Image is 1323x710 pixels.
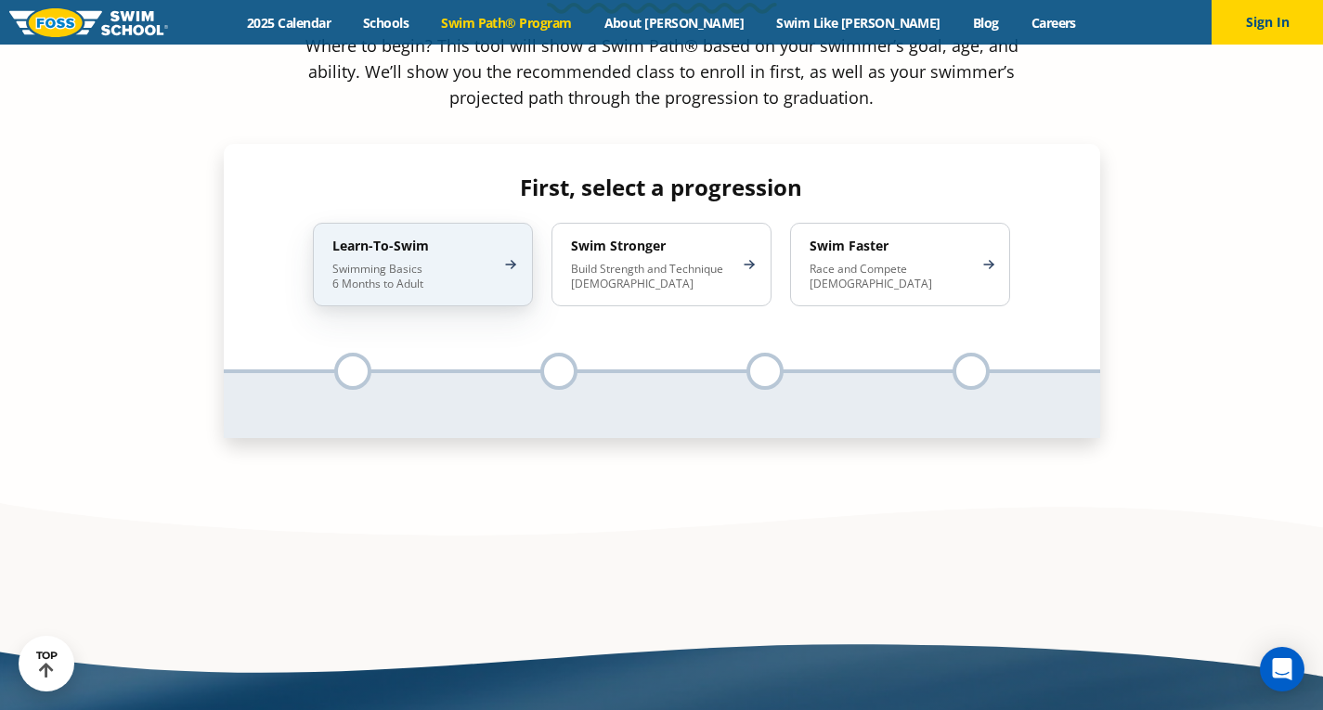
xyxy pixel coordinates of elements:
[571,238,733,254] h4: Swim Stronger
[332,238,495,254] h4: Learn-To-Swim
[956,14,1015,32] a: Blog
[1260,647,1304,691] div: Open Intercom Messenger
[332,262,495,291] p: Swimming Basics 6 Months to Adult
[298,174,1025,200] h4: First, select a progression
[810,238,972,254] h4: Swim Faster
[347,14,425,32] a: Schools
[36,650,58,678] div: TOP
[1015,14,1092,32] a: Careers
[9,8,168,37] img: FOSS Swim School Logo
[425,14,588,32] a: Swim Path® Program
[571,262,733,291] p: Build Strength and Technique [DEMOGRAPHIC_DATA]
[231,14,347,32] a: 2025 Calendar
[760,14,957,32] a: Swim Like [PERSON_NAME]
[810,262,972,291] p: Race and Compete [DEMOGRAPHIC_DATA]
[298,32,1026,110] p: Where to begin? This tool will show a Swim Path® based on your swimmer’s goal, age, and ability. ...
[588,14,760,32] a: About [PERSON_NAME]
